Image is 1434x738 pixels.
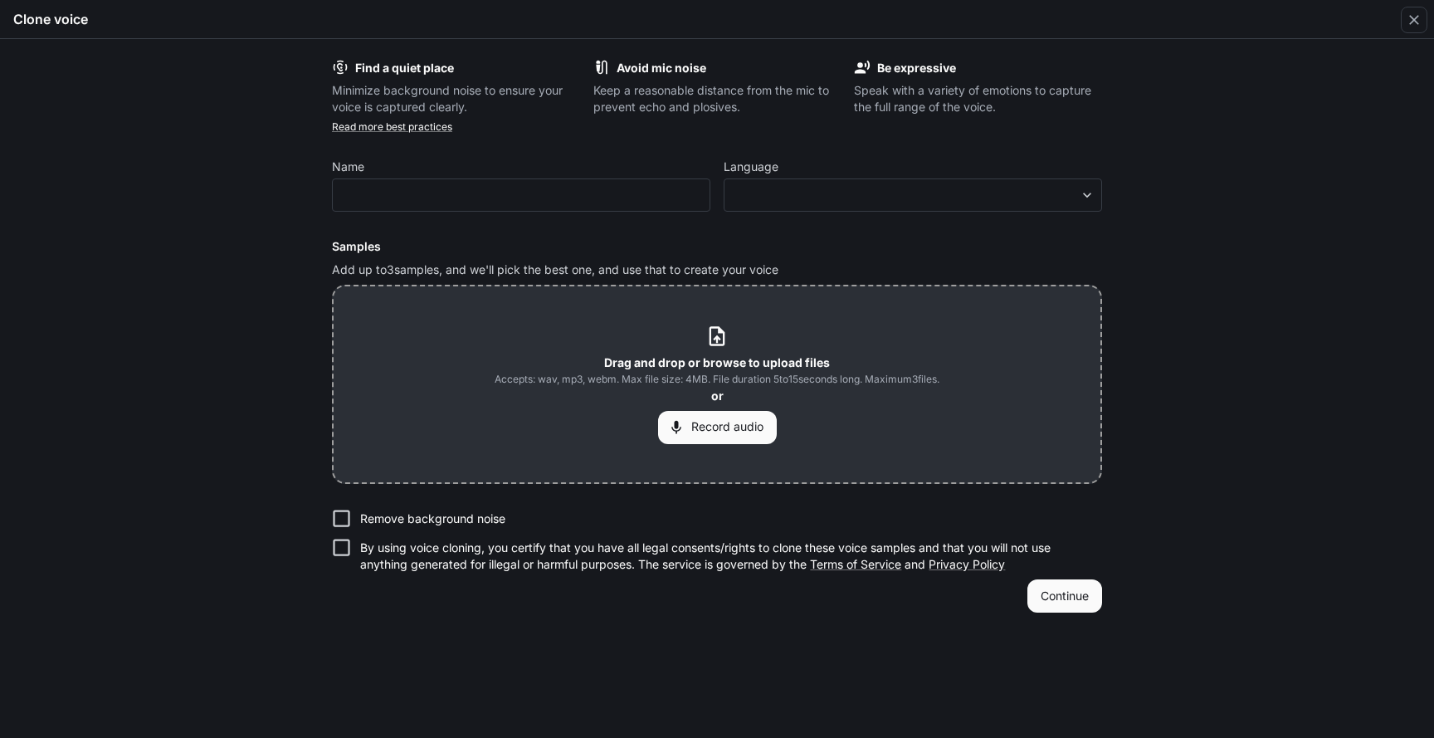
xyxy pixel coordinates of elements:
a: Terms of Service [810,557,901,571]
p: Remove background noise [360,511,505,527]
b: Drag and drop or browse to upload files [604,355,830,369]
b: Be expressive [877,61,956,75]
p: By using voice cloning, you certify that you have all legal consents/rights to clone these voice ... [360,540,1089,573]
h5: Clone voice [13,10,88,28]
button: Continue [1027,579,1102,613]
button: Record audio [658,411,777,444]
b: Avoid mic noise [617,61,706,75]
p: Language [724,161,778,173]
p: Add up to 3 samples, and we'll pick the best one, and use that to create your voice [332,261,1102,278]
a: Privacy Policy [929,557,1005,571]
p: Name [332,161,364,173]
a: Read more best practices [332,120,452,133]
h6: Samples [332,238,1102,255]
b: or [711,389,724,403]
p: Speak with a variety of emotions to capture the full range of the voice. [854,82,1102,115]
span: Accepts: wav, mp3, webm. Max file size: 4MB. File duration 5 to 15 seconds long. Maximum 3 files. [495,371,939,388]
p: Minimize background noise to ensure your voice is captured clearly. [332,82,580,115]
div: ​ [724,187,1101,203]
b: Find a quiet place [355,61,454,75]
p: Keep a reasonable distance from the mic to prevent echo and plosives. [593,82,841,115]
